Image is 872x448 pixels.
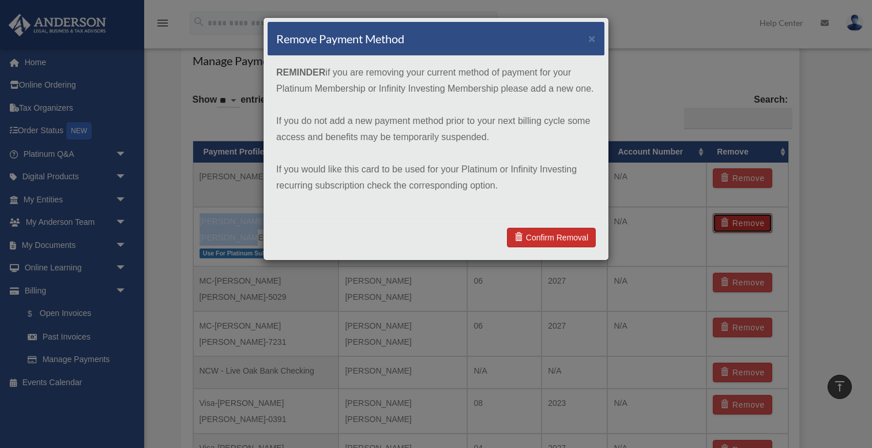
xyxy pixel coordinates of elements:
[276,113,596,145] p: If you do not add a new payment method prior to your next billing cycle some access and benefits ...
[268,56,604,219] div: if you are removing your current method of payment for your Platinum Membership or Infinity Inves...
[507,228,596,247] a: Confirm Removal
[276,31,404,47] h4: Remove Payment Method
[276,161,596,194] p: If you would like this card to be used for your Platinum or Infinity Investing recurring subscrip...
[276,67,325,77] strong: REMINDER
[588,32,596,44] button: ×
